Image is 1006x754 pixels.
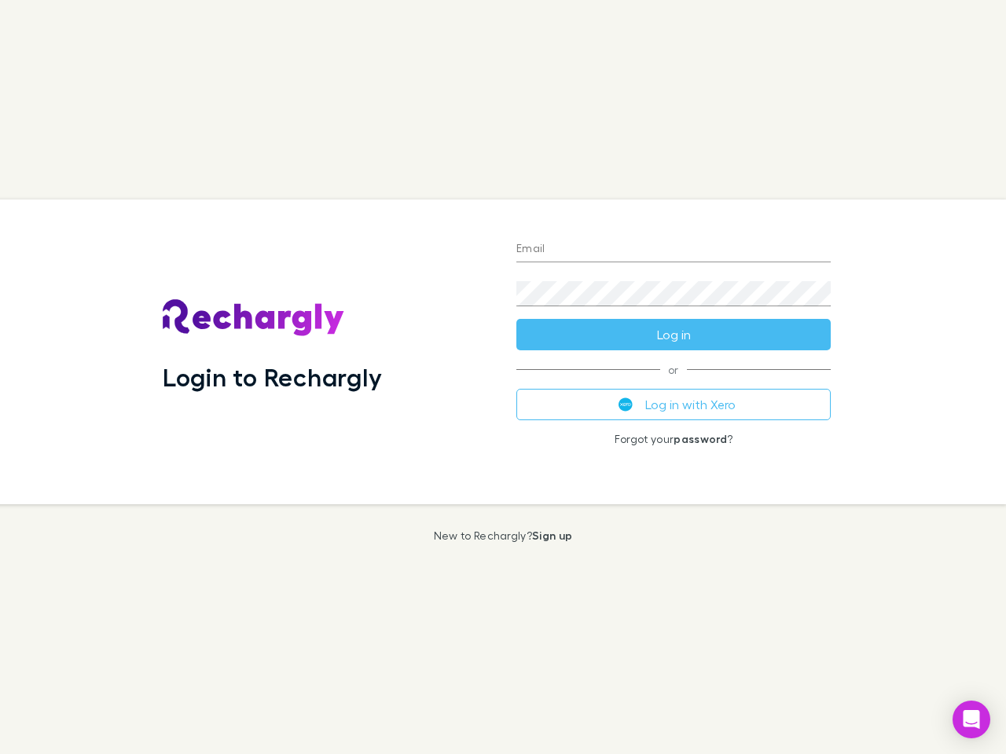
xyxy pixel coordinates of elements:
p: New to Rechargly? [434,529,573,542]
img: Rechargly's Logo [163,299,345,337]
img: Xero's logo [619,397,633,412]
p: Forgot your ? [516,433,831,445]
span: or [516,369,831,370]
a: Sign up [532,529,572,542]
button: Log in with Xero [516,389,831,420]
button: Log in [516,319,831,350]
div: Open Intercom Messenger [953,701,990,738]
h1: Login to Rechargly [163,362,382,392]
a: password [674,432,727,445]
